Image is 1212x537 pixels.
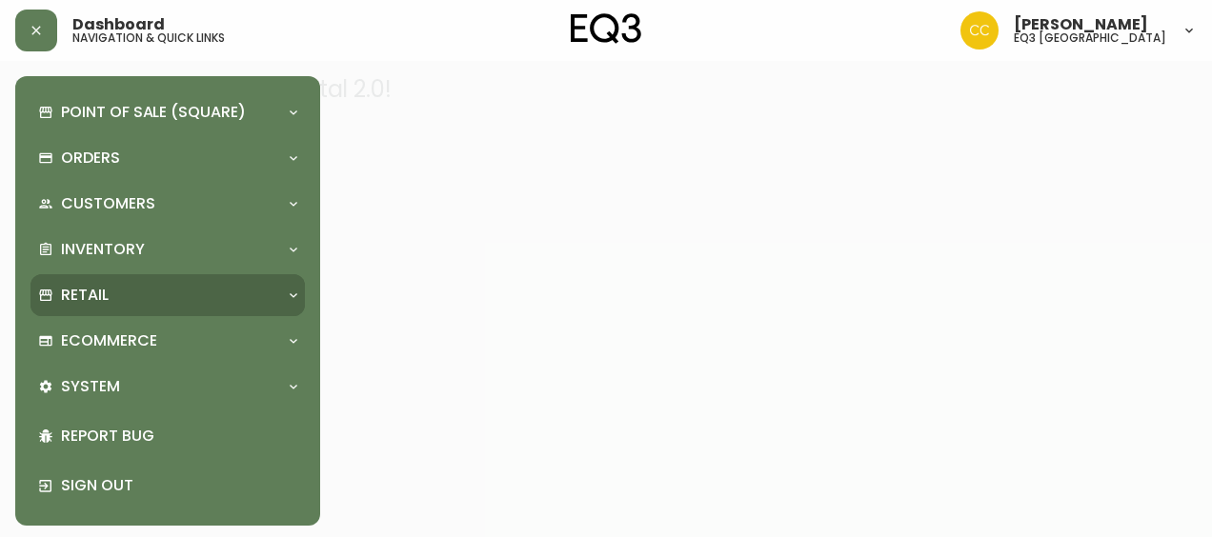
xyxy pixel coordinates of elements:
p: Point of Sale (Square) [61,102,246,123]
p: Retail [61,285,109,306]
div: Orders [30,137,305,179]
span: [PERSON_NAME] [1014,17,1148,32]
div: Report Bug [30,411,305,461]
div: System [30,366,305,408]
div: Point of Sale (Square) [30,91,305,133]
p: Report Bug [61,426,297,447]
div: Retail [30,274,305,316]
div: Customers [30,183,305,225]
div: Ecommerce [30,320,305,362]
p: Orders [61,148,120,169]
div: Inventory [30,229,305,270]
p: System [61,376,120,397]
div: Sign Out [30,461,305,510]
img: e5ae74ce19ac3445ee91f352311dd8f4 [960,11,999,50]
p: Customers [61,193,155,214]
p: Inventory [61,239,145,260]
span: Dashboard [72,17,165,32]
h5: navigation & quick links [72,32,225,44]
h5: eq3 [GEOGRAPHIC_DATA] [1014,32,1166,44]
img: logo [571,13,641,44]
p: Ecommerce [61,330,157,351]
p: Sign Out [61,475,297,496]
